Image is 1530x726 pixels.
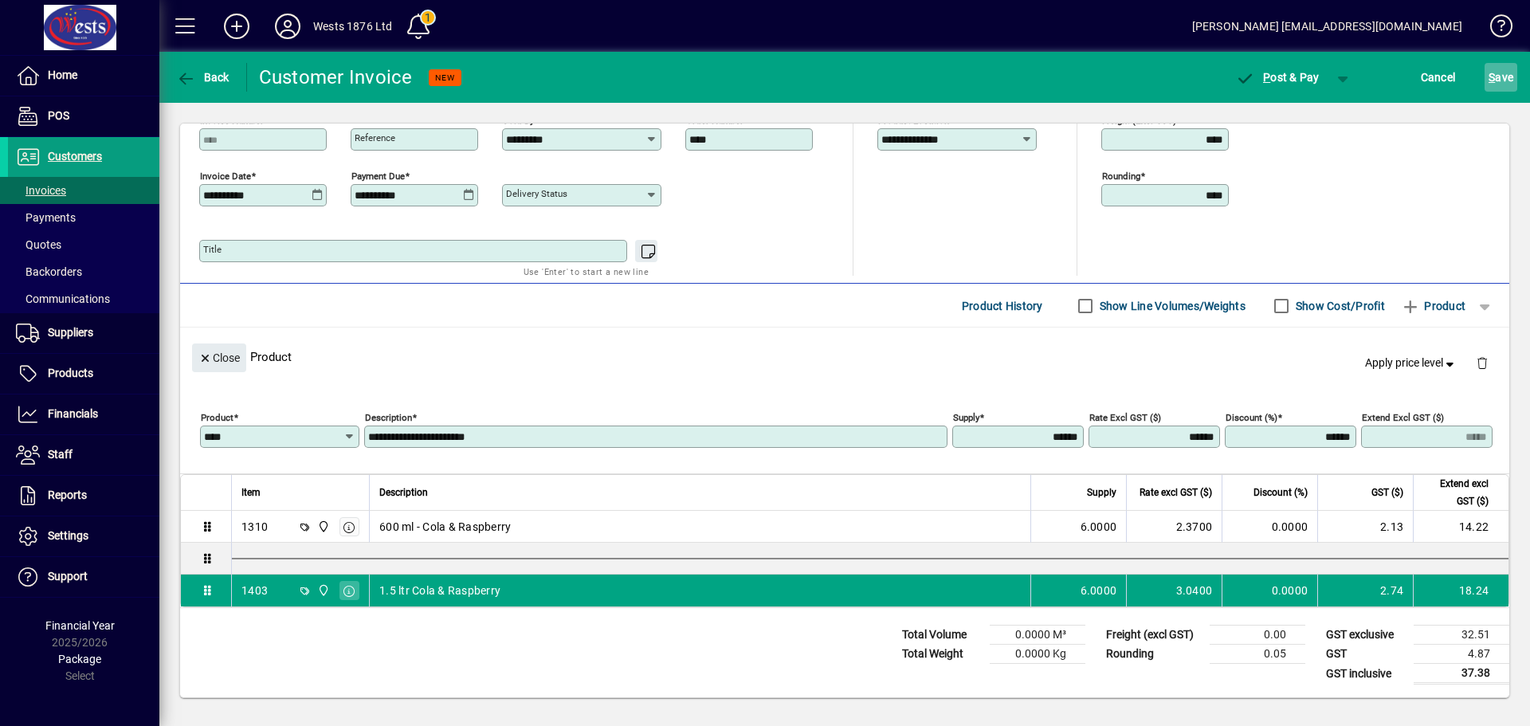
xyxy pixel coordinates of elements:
[1485,63,1517,92] button: Save
[355,132,395,143] mat-label: Reference
[16,211,76,224] span: Payments
[259,65,413,90] div: Customer Invoice
[16,184,66,197] span: Invoices
[351,171,405,182] mat-label: Payment due
[198,345,240,371] span: Close
[48,529,88,542] span: Settings
[524,262,649,281] mat-hint: Use 'Enter' to start a new line
[241,583,268,598] div: 1403
[1210,645,1305,664] td: 0.05
[1393,292,1473,320] button: Product
[1293,298,1385,314] label: Show Cost/Profit
[48,69,77,81] span: Home
[1478,3,1510,55] a: Knowledge Base
[1136,519,1212,535] div: 2.3700
[8,394,159,434] a: Financials
[1236,71,1320,84] span: ost & Pay
[241,484,261,501] span: Item
[8,354,159,394] a: Products
[8,177,159,204] a: Invoices
[379,583,500,598] span: 1.5 ltr Cola & Raspberry
[1463,355,1501,370] app-page-header-button: Delete
[1414,645,1509,664] td: 4.87
[48,367,93,379] span: Products
[313,14,392,39] div: Wests 1876 Ltd
[1081,519,1117,535] span: 6.0000
[1140,484,1212,501] span: Rate excl GST ($)
[313,518,331,536] span: Wests Cordials
[1136,583,1212,598] div: 3.0400
[1089,412,1161,423] mat-label: Rate excl GST ($)
[16,265,82,278] span: Backorders
[990,645,1085,664] td: 0.0000 Kg
[201,412,233,423] mat-label: Product
[8,313,159,353] a: Suppliers
[48,407,98,420] span: Financials
[48,326,93,339] span: Suppliers
[1222,575,1317,606] td: 0.0000
[48,150,102,163] span: Customers
[1463,343,1501,382] button: Delete
[262,12,313,41] button: Profile
[1226,412,1277,423] mat-label: Discount (%)
[1489,65,1513,90] span: ave
[1421,65,1456,90] span: Cancel
[1414,626,1509,645] td: 32.51
[48,570,88,583] span: Support
[1414,664,1509,684] td: 37.38
[955,292,1049,320] button: Product History
[1228,63,1328,92] button: Post & Pay
[200,171,251,182] mat-label: Invoice date
[990,626,1085,645] td: 0.0000 M³
[211,12,262,41] button: Add
[8,516,159,556] a: Settings
[1413,511,1508,543] td: 14.22
[1318,664,1414,684] td: GST inclusive
[58,653,101,665] span: Package
[1423,475,1489,510] span: Extend excl GST ($)
[1359,349,1464,378] button: Apply price level
[379,519,511,535] span: 600 ml - Cola & Raspberry
[435,73,455,83] span: NEW
[894,645,990,664] td: Total Weight
[1318,626,1414,645] td: GST exclusive
[313,582,331,599] span: Wests Cordials
[1210,626,1305,645] td: 0.00
[1098,645,1210,664] td: Rounding
[48,109,69,122] span: POS
[379,484,428,501] span: Description
[894,626,990,645] td: Total Volume
[172,63,233,92] button: Back
[176,71,229,84] span: Back
[1413,575,1508,606] td: 18.24
[241,519,268,535] div: 1310
[16,292,110,305] span: Communications
[953,412,979,423] mat-label: Supply
[1489,71,1495,84] span: S
[1371,484,1403,501] span: GST ($)
[1317,511,1413,543] td: 2.13
[1192,14,1462,39] div: [PERSON_NAME] [EMAIL_ADDRESS][DOMAIN_NAME]
[1087,484,1116,501] span: Supply
[45,619,115,632] span: Financial Year
[1081,583,1117,598] span: 6.0000
[8,285,159,312] a: Communications
[8,557,159,597] a: Support
[8,96,159,136] a: POS
[1096,298,1246,314] label: Show Line Volumes/Weights
[1102,171,1140,182] mat-label: Rounding
[1417,63,1460,92] button: Cancel
[8,435,159,475] a: Staff
[1098,626,1210,645] td: Freight (excl GST)
[1365,355,1457,371] span: Apply price level
[1317,575,1413,606] td: 2.74
[8,204,159,231] a: Payments
[8,258,159,285] a: Backorders
[16,238,61,251] span: Quotes
[48,448,73,461] span: Staff
[1253,484,1308,501] span: Discount (%)
[8,231,159,258] a: Quotes
[506,188,567,199] mat-label: Delivery status
[962,293,1043,319] span: Product History
[48,489,87,501] span: Reports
